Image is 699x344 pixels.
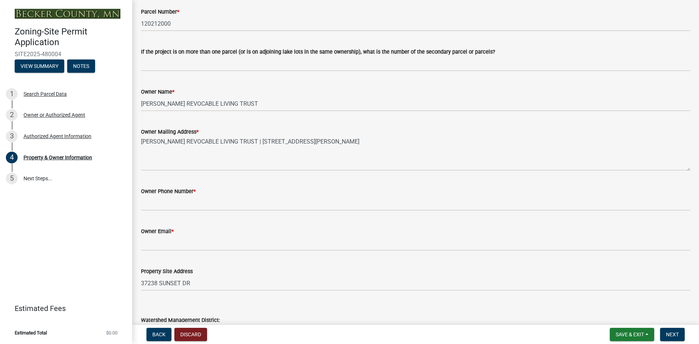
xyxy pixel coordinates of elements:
[23,112,85,117] div: Owner or Authorized Agent
[15,59,64,73] button: View Summary
[141,269,193,274] label: Property Site Address
[23,91,67,97] div: Search Parcel Data
[141,50,495,55] label: If the project is on more than one parcel (or is on adjoining lake lots in the same ownership), w...
[6,301,120,316] a: Estimated Fees
[23,134,91,139] div: Authorized Agent Information
[15,9,120,19] img: Becker County, Minnesota
[6,130,18,142] div: 3
[106,330,117,335] span: $0.00
[15,64,64,69] wm-modal-confirm: Summary
[141,189,196,194] label: Owner Phone Number
[141,90,174,95] label: Owner Name
[67,59,95,73] button: Notes
[141,229,174,234] label: Owner Email
[141,10,179,15] label: Parcel Number
[23,155,92,160] div: Property & Owner Information
[15,26,126,48] h4: Zoning-Site Permit Application
[660,328,685,341] button: Next
[67,64,95,69] wm-modal-confirm: Notes
[15,330,47,335] span: Estimated Total
[616,332,644,337] span: Save & Exit
[152,332,166,337] span: Back
[6,152,18,163] div: 4
[15,51,117,58] span: SITE2025-480004
[141,318,220,323] label: Watershed Management District:
[666,332,679,337] span: Next
[174,328,207,341] button: Discard
[6,88,18,100] div: 1
[146,328,171,341] button: Back
[6,109,18,121] div: 2
[610,328,654,341] button: Save & Exit
[141,130,199,135] label: Owner Mailing Address
[6,173,18,184] div: 5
